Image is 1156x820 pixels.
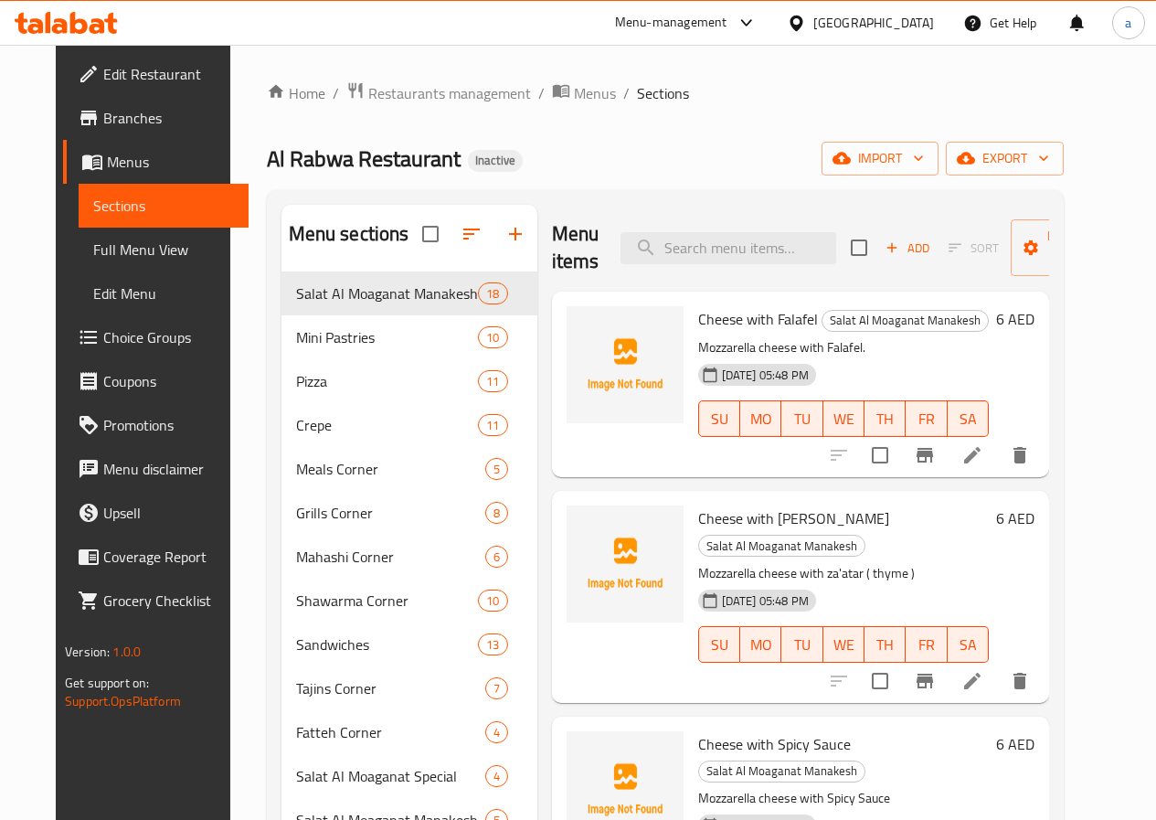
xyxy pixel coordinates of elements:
[107,151,234,173] span: Menus
[538,82,545,104] li: /
[822,310,988,331] span: Salat Al Moaganat Manakesh
[706,632,733,658] span: SU
[65,689,181,713] a: Support.OpsPlatform
[468,153,523,168] span: Inactive
[698,626,740,663] button: SU
[486,724,507,741] span: 4
[493,212,537,256] button: Add section
[478,326,507,348] div: items
[267,138,461,179] span: Al Rabwa Restaurant
[478,414,507,436] div: items
[103,502,234,524] span: Upsell
[485,677,508,699] div: items
[748,632,774,658] span: MO
[996,306,1034,332] h6: 6 AED
[296,458,485,480] span: Meals Corner
[93,195,234,217] span: Sections
[996,506,1034,531] h6: 6 AED
[789,406,815,432] span: TU
[789,632,815,658] span: TU
[296,370,479,392] span: Pizza
[63,96,249,140] a: Branches
[346,81,531,105] a: Restaurants management
[296,765,485,787] span: Salat Al Moaganat Special
[296,326,479,348] span: Mini Pastries
[79,272,249,315] a: Edit Menu
[65,671,149,695] span: Get support on:
[706,406,733,432] span: SU
[79,184,249,228] a: Sections
[913,406,939,432] span: FR
[411,215,450,253] span: Select all sections
[63,52,249,96] a: Edit Restaurant
[296,502,485,524] span: Grills Corner
[478,590,507,612] div: items
[368,82,531,104] span: Restaurants management
[486,461,507,478] span: 5
[961,670,983,692] a: Edit menu item
[698,336,989,359] p: Mozzarella cheese with Falafel.
[281,315,537,359] div: Mini Pastries10
[485,765,508,787] div: items
[93,282,234,304] span: Edit Menu
[281,272,537,315] div: Salat Al Moaganat Manakesh18
[296,721,485,743] span: Fatteh Corner
[698,730,851,758] span: Cheese with Spicy Sauce
[864,626,906,663] button: TH
[281,535,537,579] div: Mahashi Corner6
[698,400,740,437] button: SU
[998,433,1042,477] button: delete
[903,433,947,477] button: Branch-specific-item
[103,414,234,436] span: Promotions
[296,677,485,699] span: Tajins Corner
[478,282,507,304] div: items
[468,150,523,172] div: Inactive
[281,359,537,403] div: Pizza11
[296,414,479,436] span: Crepe
[289,220,409,248] h2: Menu sections
[864,400,906,437] button: TH
[831,632,857,658] span: WE
[813,13,934,33] div: [GEOGRAPHIC_DATA]
[63,403,249,447] a: Promotions
[906,400,947,437] button: FR
[63,359,249,403] a: Coupons
[996,731,1034,757] h6: 6 AED
[103,326,234,348] span: Choice Groups
[552,220,599,275] h2: Menu items
[615,12,727,34] div: Menu-management
[937,234,1011,262] span: Select section first
[450,212,493,256] span: Sort sections
[479,417,506,434] span: 11
[63,491,249,535] a: Upsell
[961,444,983,466] a: Edit menu item
[296,590,479,612] div: Shawarma Corner
[281,447,537,491] div: Meals Corner5
[479,592,506,610] span: 10
[861,662,899,700] span: Select to update
[698,787,989,810] p: Mozzarella cheese with Spicy Sauce
[103,370,234,392] span: Coupons
[103,546,234,568] span: Coverage Report
[998,659,1042,703] button: delete
[840,229,878,267] span: Select section
[296,282,479,304] span: Salat Al Moaganat Manakesh
[781,626,822,663] button: TU
[698,761,865,783] div: Salat Al Moaganat Manakesh
[485,721,508,743] div: items
[479,636,506,654] span: 13
[479,329,506,346] span: 10
[878,234,937,262] span: Add item
[486,505,507,522] span: 8
[65,640,110,664] span: Version:
[296,546,485,568] div: Mahashi Corner
[698,535,865,557] div: Salat Al Moaganat Manakesh
[479,285,506,303] span: 18
[836,147,924,170] span: import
